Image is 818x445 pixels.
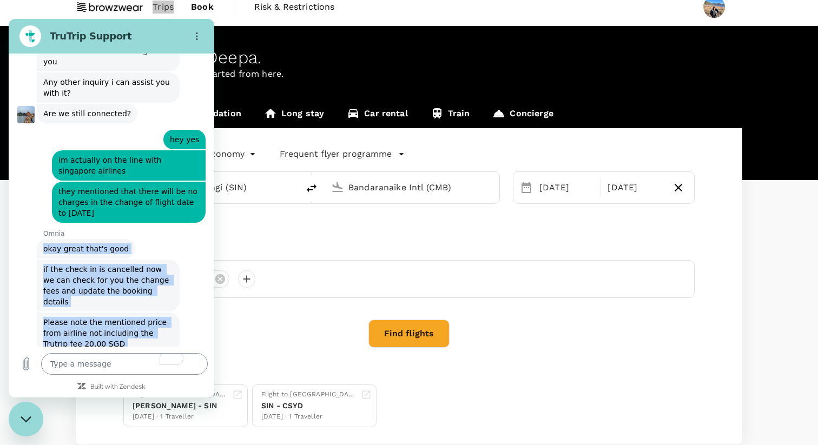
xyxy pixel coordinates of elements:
[253,102,335,128] a: Long stay
[261,400,357,411] div: SIN - CSYD
[82,365,137,372] a: Built with Zendesk: Visit the Zendesk website in a new tab
[261,411,357,422] div: [DATE] · 1 Traveller
[76,48,742,68] div: Welcome back , Deepa .
[35,210,206,219] p: Omnia
[206,145,258,163] div: Economy
[9,402,43,436] iframe: To enrich screen reader interactions, please activate Accessibility in Grammarly extension settings
[261,389,357,400] div: Flight to [GEOGRAPHIC_DATA]
[191,1,214,14] span: Book
[419,102,481,128] a: Train
[291,186,293,188] button: Open
[492,186,494,188] button: Open
[481,102,564,128] a: Concierge
[35,299,161,329] span: Please note the mentioned price from airline not including the Trutrip fee 20.00 SGD
[35,59,163,78] span: Any other inquiry i can assist you with it?
[133,411,228,422] div: [DATE] · 1 Traveller
[299,175,325,201] button: delete
[535,177,598,198] div: [DATE]
[76,68,742,81] p: Planning a business trip? Get started from here.
[9,19,214,397] iframe: To enrich screen reader interactions, please activate Accessibility in Grammarly extension settings
[280,148,405,161] button: Frequent flyer programme
[50,168,191,198] span: they mentioned that there will be no charges in the change of flight date to [DATE]
[368,320,450,348] button: Find flights
[32,334,199,356] textarea: To enrich screen reader interactions, please activate Accessibility in Grammarly extension settings
[35,246,163,287] span: if the check in is cancelled now we can check for you the change fees and update the booking details
[153,1,174,14] span: Trips
[6,334,28,356] button: Upload file
[35,225,120,234] span: okay great that's good
[133,400,228,411] div: [PERSON_NAME] - SIN
[123,238,695,251] div: Travellers
[280,148,392,161] p: Frequent flyer programme
[348,179,477,196] input: Going to
[603,177,667,198] div: [DATE]
[161,116,190,125] span: hey yes
[35,90,122,99] span: Are we still connected?
[335,102,419,128] a: Car rental
[123,369,695,380] p: Your recent search
[50,137,155,156] span: im actually on the line with singapore airlines
[254,1,335,14] span: Risk & Restrictions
